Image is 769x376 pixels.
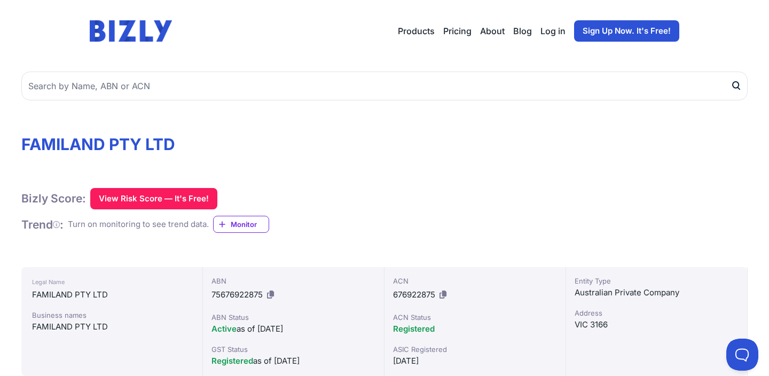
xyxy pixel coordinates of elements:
div: ACN [393,276,557,286]
div: [DATE] [393,355,557,367]
h1: Bizly Score: [21,191,86,206]
span: Registered [211,356,253,366]
span: Registered [393,324,435,334]
div: ABN [211,276,375,286]
button: Products [398,25,435,37]
div: Australian Private Company [575,286,739,299]
div: Entity Type [575,276,739,286]
a: Pricing [443,25,472,37]
div: ACN Status [393,312,557,323]
div: Turn on monitoring to see trend data. [68,218,209,231]
a: Sign Up Now. It's Free! [574,20,679,42]
span: 75676922875 [211,289,263,300]
div: ASIC Registered [393,344,557,355]
div: GST Status [211,344,375,355]
div: as of [DATE] [211,323,375,335]
a: Log in [540,25,566,37]
div: FAMILAND PTY LTD [32,288,192,301]
a: Monitor [213,216,269,233]
a: About [480,25,505,37]
div: Address [575,308,739,318]
a: Blog [513,25,532,37]
div: as of [DATE] [211,355,375,367]
iframe: Toggle Customer Support [726,339,758,371]
h1: FAMILAND PTY LTD [21,135,748,154]
h1: Trend : [21,217,64,232]
div: Legal Name [32,276,192,288]
div: FAMILAND PTY LTD [32,320,192,333]
div: VIC 3166 [575,318,739,331]
div: ABN Status [211,312,375,323]
div: Business names [32,310,192,320]
span: Active [211,324,237,334]
button: View Risk Score — It's Free! [90,188,217,209]
span: Monitor [231,219,269,230]
span: 676922875 [393,289,435,300]
input: Search by Name, ABN or ACN [21,72,748,100]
